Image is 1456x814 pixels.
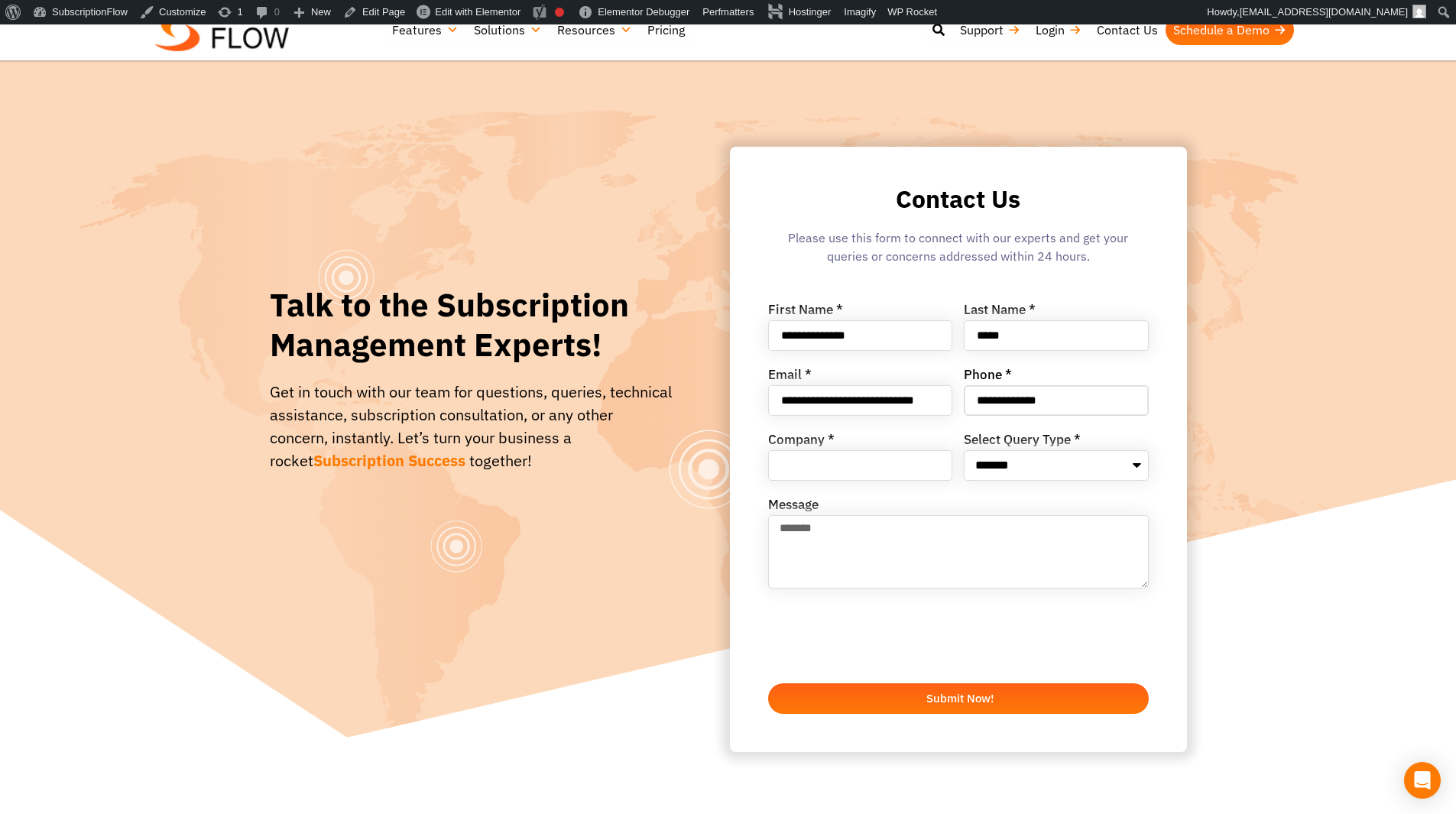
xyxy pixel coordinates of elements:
[313,450,465,471] span: Subscription Success
[384,15,466,45] a: Features
[768,229,1149,273] div: Please use this form to connect with our experts and get your queries or concerns addressed withi...
[270,285,673,365] h1: Talk to the Subscription Management Experts!
[1166,15,1294,45] a: Schedule a Demo
[926,692,994,704] span: Submit Now!
[1089,15,1166,45] a: Contact Us
[964,303,1036,320] label: Last Name *
[768,683,1149,714] button: Submit Now!
[555,8,564,17] div: Focus keyphrase not set
[550,15,640,45] a: Resources
[640,15,692,45] a: Pricing
[768,185,1149,213] h2: Contact Us
[768,368,812,385] label: Email *
[768,606,1000,666] iframe: reCAPTCHA
[435,6,520,18] span: Edit with Elementor
[155,11,289,51] img: Subscriptionflow
[1240,6,1408,18] span: [EMAIL_ADDRESS][DOMAIN_NAME]
[952,15,1028,45] a: Support
[1028,15,1089,45] a: Login
[768,303,843,320] label: First Name *
[768,498,819,515] label: Message
[964,433,1081,450] label: Select Query Type *
[964,368,1012,385] label: Phone *
[270,381,673,472] div: Get in touch with our team for questions, queries, technical assistance, subscription consultatio...
[768,433,835,450] label: Company *
[466,15,550,45] a: Solutions
[1404,762,1441,799] div: Open Intercom Messenger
